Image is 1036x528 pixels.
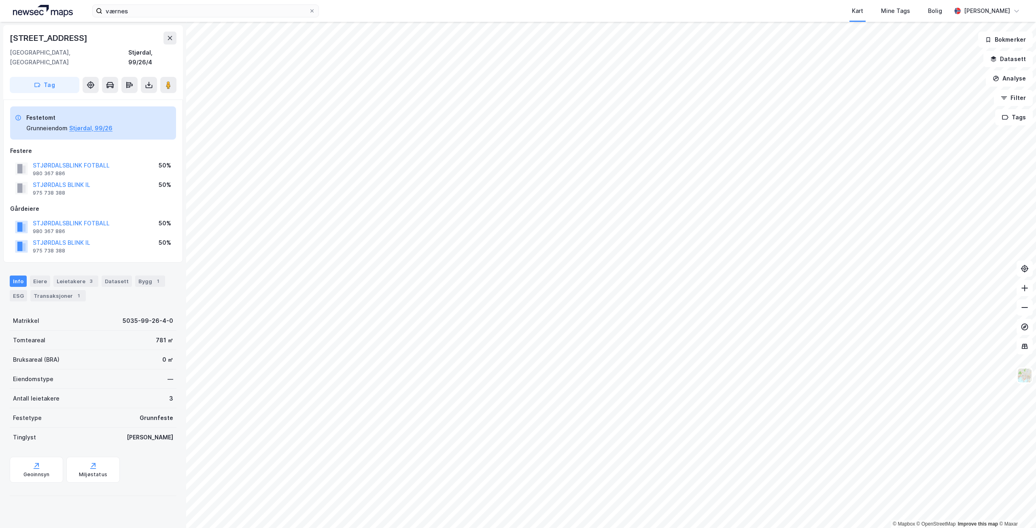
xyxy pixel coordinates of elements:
[33,248,65,254] div: 975 738 388
[958,521,998,527] a: Improve this map
[13,335,45,345] div: Tomteareal
[33,170,65,177] div: 980 367 886
[154,277,162,285] div: 1
[33,190,65,196] div: 975 738 388
[1017,368,1032,383] img: Z
[169,394,173,403] div: 3
[10,77,79,93] button: Tag
[881,6,910,16] div: Mine Tags
[53,276,98,287] div: Leietakere
[986,70,1033,87] button: Analyse
[13,374,53,384] div: Eiendomstype
[13,433,36,442] div: Tinglyst
[994,90,1033,106] button: Filter
[10,32,89,45] div: [STREET_ADDRESS]
[87,277,95,285] div: 3
[159,238,171,248] div: 50%
[33,228,65,235] div: 980 367 886
[10,290,27,301] div: ESG
[162,355,173,365] div: 0 ㎡
[978,32,1033,48] button: Bokmerker
[13,316,39,326] div: Matrikkel
[23,471,50,478] div: Geoinnsyn
[102,276,132,287] div: Datasett
[13,355,59,365] div: Bruksareal (BRA)
[964,6,1010,16] div: [PERSON_NAME]
[852,6,863,16] div: Kart
[13,413,42,423] div: Festetype
[159,218,171,228] div: 50%
[10,276,27,287] div: Info
[69,123,113,133] button: Stjørdal, 99/26
[996,489,1036,528] iframe: Chat Widget
[983,51,1033,67] button: Datasett
[79,471,107,478] div: Miljøstatus
[168,374,173,384] div: —
[159,180,171,190] div: 50%
[928,6,942,16] div: Bolig
[30,290,86,301] div: Transaksjoner
[74,292,83,300] div: 1
[26,123,68,133] div: Grunneiendom
[26,113,113,123] div: Festetomt
[102,5,309,17] input: Søk på adresse, matrikkel, gårdeiere, leietakere eller personer
[10,48,128,67] div: [GEOGRAPHIC_DATA], [GEOGRAPHIC_DATA]
[128,48,176,67] div: Stjørdal, 99/26/4
[893,521,915,527] a: Mapbox
[995,109,1033,125] button: Tags
[156,335,173,345] div: 781 ㎡
[159,161,171,170] div: 50%
[127,433,173,442] div: [PERSON_NAME]
[10,146,176,156] div: Festere
[135,276,165,287] div: Bygg
[917,521,956,527] a: OpenStreetMap
[10,204,176,214] div: Gårdeiere
[30,276,50,287] div: Eiere
[13,394,59,403] div: Antall leietakere
[123,316,173,326] div: 5035-99-26-4-0
[996,489,1036,528] div: Kontrollprogram for chat
[13,5,73,17] img: logo.a4113a55bc3d86da70a041830d287a7e.svg
[140,413,173,423] div: Grunnfeste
